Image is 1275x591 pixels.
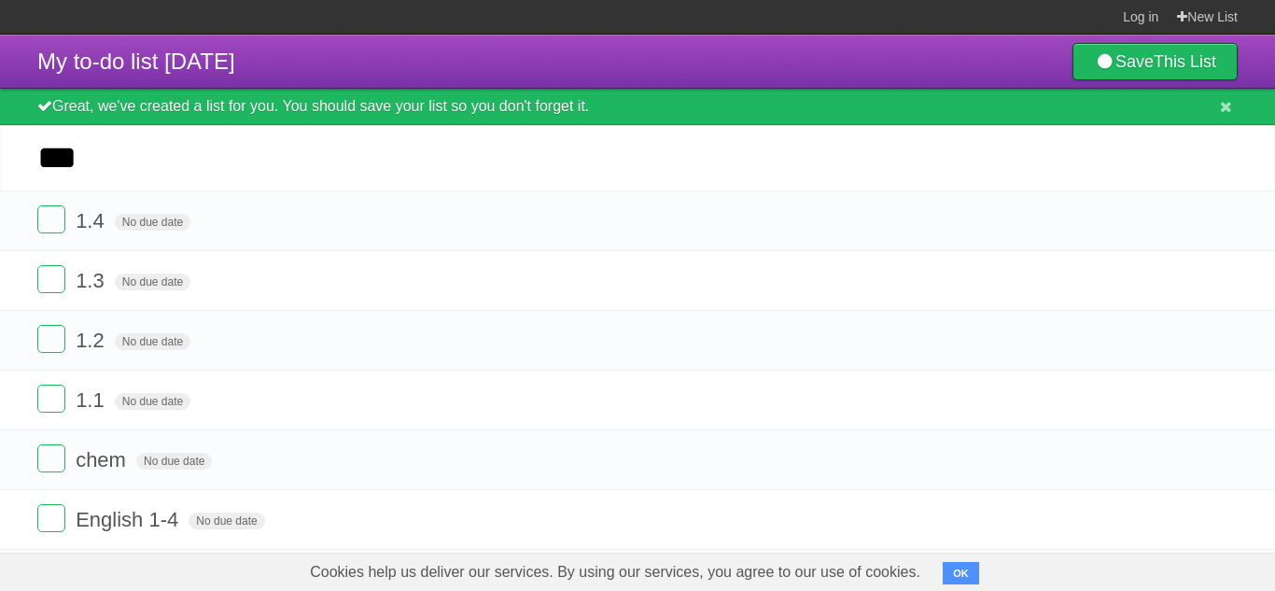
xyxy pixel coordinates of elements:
span: No due date [115,274,190,290]
span: chem [76,448,131,471]
span: No due date [189,513,264,529]
span: 1.1 [76,388,109,412]
span: No due date [115,333,190,350]
label: Done [37,504,65,532]
b: This List [1154,52,1216,71]
a: SaveThis List [1072,43,1238,80]
span: My to-do list [DATE] [37,49,235,74]
span: 1.4 [76,209,109,232]
span: English 1-4 [76,508,183,531]
label: Done [37,444,65,472]
span: 1.2 [76,329,109,352]
span: No due date [115,393,190,410]
label: Done [37,265,65,293]
label: Done [37,205,65,233]
button: OK [943,562,979,584]
label: Done [37,325,65,353]
span: No due date [115,214,190,231]
span: No due date [136,453,212,470]
label: Done [37,385,65,413]
span: 1.3 [76,269,109,292]
span: Cookies help us deliver our services. By using our services, you agree to our use of cookies. [291,554,939,591]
